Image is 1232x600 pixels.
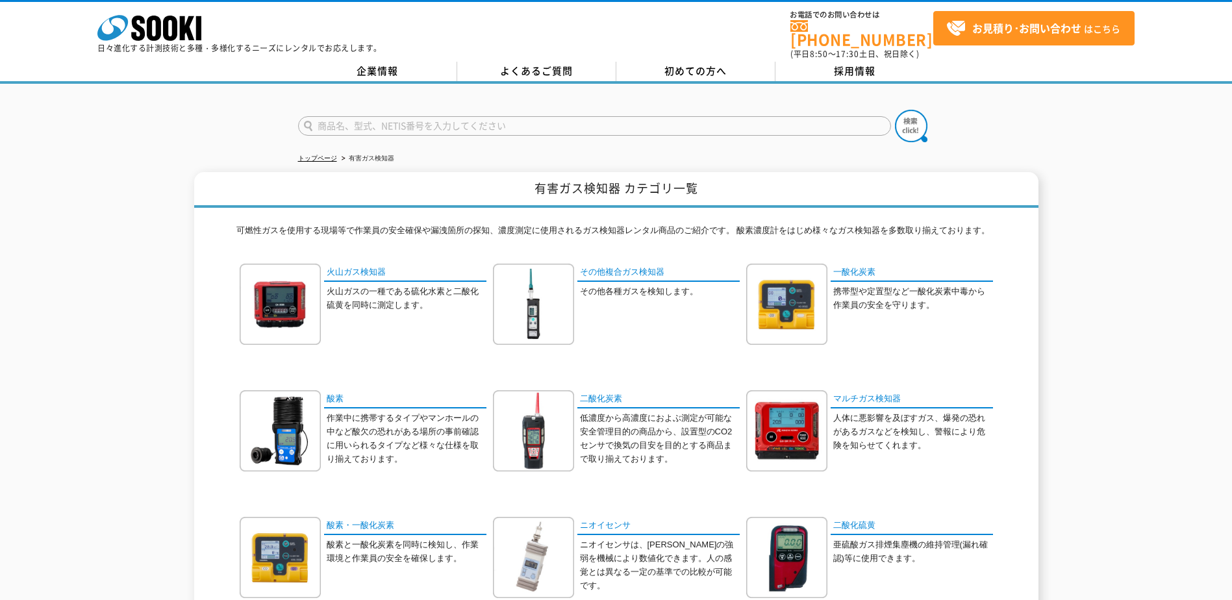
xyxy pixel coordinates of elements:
[580,538,740,592] p: ニオイセンサは、[PERSON_NAME]の強弱を機械により数値化できます。人の感覚とは異なる一定の基準での比較が可能です。
[746,264,827,345] img: 一酸化炭素
[493,517,574,598] img: ニオイセンサ
[577,390,740,409] a: 二酸化炭素
[324,264,486,282] a: 火山ガス検知器
[194,172,1038,208] h1: 有害ガス検知器 カテゴリ一覧
[298,62,457,81] a: 企業情報
[810,48,828,60] span: 8:50
[324,517,486,536] a: 酸素・一酸化炭素
[240,390,321,471] img: 酸素
[493,264,574,345] img: その他複合ガス検知器
[790,11,933,19] span: お電話でのお問い合わせは
[577,517,740,536] a: ニオイセンサ
[746,390,827,471] img: マルチガス検知器
[493,390,574,471] img: 二酸化炭素
[457,62,616,81] a: よくあるご質問
[933,11,1135,45] a: お見積り･お問い合わせはこちら
[831,517,993,536] a: 二酸化硫黄
[236,224,996,244] p: 可燃性ガスを使用する現場等で作業員の安全確保や漏洩箇所の探知、濃度測定に使用されるガス検知器レンタル商品のご紹介です。 酸素濃度計をはじめ様々なガス検知器を多数取り揃えております。
[616,62,775,81] a: 初めての方へ
[327,285,486,312] p: 火山ガスの一種である硫化水素と二酸化硫黄を同時に測定します。
[775,62,935,81] a: 採用情報
[327,412,486,466] p: 作業中に携帯するタイプやマンホールの中など酸欠の恐れがある場所の事前確認に用いられるタイプなど様々な仕様を取り揃えております。
[577,264,740,282] a: その他複合ガス検知器
[836,48,859,60] span: 17:30
[972,20,1081,36] strong: お見積り･お問い合わせ
[324,390,486,409] a: 酸素
[339,152,394,166] li: 有害ガス検知器
[746,517,827,598] img: 二酸化硫黄
[790,20,933,47] a: [PHONE_NUMBER]
[833,538,993,566] p: 亜硫酸ガス排煙集塵機の維持管理(漏れ確認)等に使用できます。
[790,48,919,60] span: (平日 ～ 土日、祝日除く)
[895,110,927,142] img: btn_search.png
[833,285,993,312] p: 携帯型や定置型など一酸化炭素中毒から作業員の安全を守ります。
[97,44,382,52] p: 日々進化する計測技術と多種・多様化するニーズにレンタルでお応えします。
[240,264,321,345] img: 火山ガス検知器
[946,19,1120,38] span: はこちら
[831,264,993,282] a: 一酸化炭素
[580,285,740,299] p: その他各種ガスを検知します。
[327,538,486,566] p: 酸素と一酸化炭素を同時に検知し、作業環境と作業員の安全を確保します。
[298,155,337,162] a: トップページ
[831,390,993,409] a: マルチガス検知器
[580,412,740,466] p: 低濃度から高濃度におよぶ測定が可能な安全管理目的の商品から、設置型のCO2センサで換気の目安を目的とする商品まで取り揃えております。
[240,517,321,598] img: 酸素・一酸化炭素
[664,64,727,78] span: 初めての方へ
[298,116,891,136] input: 商品名、型式、NETIS番号を入力してください
[833,412,993,452] p: 人体に悪影響を及ぼすガス、爆発の恐れがあるガスなどを検知し、警報により危険を知らせてくれます。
